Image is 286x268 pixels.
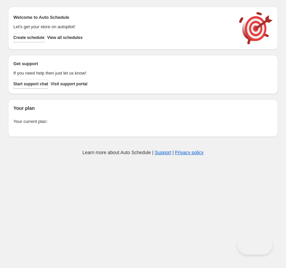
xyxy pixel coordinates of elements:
span: Start support chat [13,81,48,87]
span: Visit support portal [51,81,87,87]
iframe: Toggle Customer Support [237,234,273,255]
button: Create schedule [13,33,45,42]
p: Learn more about Auto Schedule | | [82,149,204,156]
span: View all schedules [47,35,83,40]
p: Your current plan: [13,118,273,125]
p: If you need help then just let us know! [13,70,232,77]
a: Privacy policy [175,150,204,155]
a: Start support chat [13,79,48,89]
span: Create schedule [13,35,45,40]
a: Visit support portal [51,79,87,89]
h2: Get support [13,60,232,67]
button: View all schedules [47,33,83,42]
p: Let's get your store on autopilot! [13,24,232,30]
a: Support [155,150,171,155]
h2: Welcome to Auto Schedule [13,14,232,21]
h2: Your plan [13,105,273,111]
